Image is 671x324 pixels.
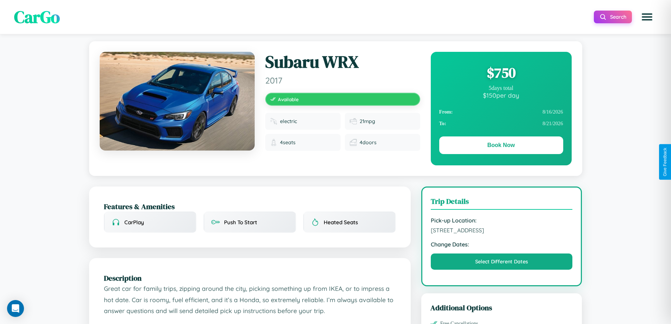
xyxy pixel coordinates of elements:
[439,118,563,129] div: 8 / 21 / 2026
[104,283,396,317] p: Great car for family trips, zipping around the city, picking something up from IKEA, or to impres...
[265,75,420,86] span: 2017
[431,227,573,234] span: [STREET_ADDRESS]
[104,273,396,283] h2: Description
[430,302,573,313] h3: Additional Options
[100,52,255,151] img: Subaru WRX 2017
[439,136,563,154] button: Book Now
[431,217,573,224] strong: Pick-up Location:
[270,139,277,146] img: Seats
[350,118,357,125] img: Fuel efficiency
[324,219,358,226] span: Heated Seats
[439,63,563,82] div: $ 750
[350,139,357,146] img: Doors
[431,196,573,210] h3: Trip Details
[439,85,563,91] div: 5 days total
[280,139,296,146] span: 4 seats
[439,91,563,99] div: $ 150 per day
[280,118,297,124] span: electric
[439,109,453,115] strong: From:
[7,300,24,317] div: Open Intercom Messenger
[360,118,375,124] span: 21 mpg
[439,106,563,118] div: 8 / 16 / 2026
[360,139,377,146] span: 4 doors
[439,121,446,127] strong: To:
[278,96,299,102] span: Available
[265,52,420,72] h1: Subaru WRX
[14,5,60,29] span: CarGo
[594,11,632,23] button: Search
[663,148,667,176] div: Give Feedback
[431,241,573,248] strong: Change Dates:
[610,14,626,20] span: Search
[124,219,144,226] span: CarPlay
[270,118,277,125] img: Fuel type
[431,253,573,270] button: Select Different Dates
[224,219,257,226] span: Push To Start
[104,201,396,212] h2: Features & Amenities
[637,7,657,27] button: Open menu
